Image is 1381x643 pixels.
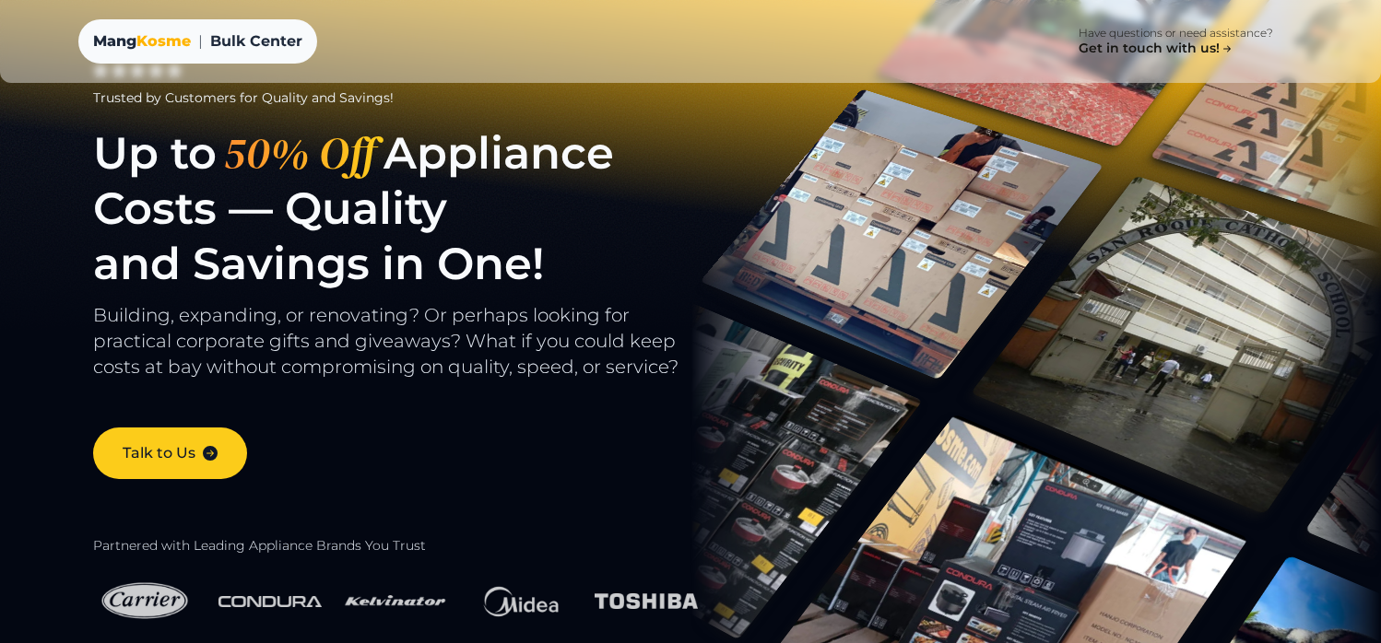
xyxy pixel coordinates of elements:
[93,538,732,555] h2: Partnered with Leading Appliance Brands You Trust
[93,30,191,53] a: MangKosme
[595,582,698,620] img: Toshiba Logo
[210,30,302,53] span: Bulk Center
[1049,15,1303,68] a: Have questions or need assistance? Get in touch with us!
[93,302,732,398] p: Building, expanding, or renovating? Or perhaps looking for practical corporate gifts and giveaway...
[218,585,322,618] img: Condura Logo
[93,569,196,633] img: Carrier Logo
[93,88,732,107] div: Trusted by Customers for Quality and Savings!
[93,30,191,53] div: Mang
[344,569,447,633] img: Kelvinator Logo
[469,569,572,634] img: Midea Logo
[93,125,732,291] h1: Up to Appliance Costs — Quality and Savings in One!
[198,30,203,53] span: |
[136,32,191,50] span: Kosme
[217,125,384,181] span: 50% Off
[93,427,247,479] a: Talk to Us
[1079,26,1273,41] p: Have questions or need assistance?
[1079,41,1234,57] h4: Get in touch with us!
